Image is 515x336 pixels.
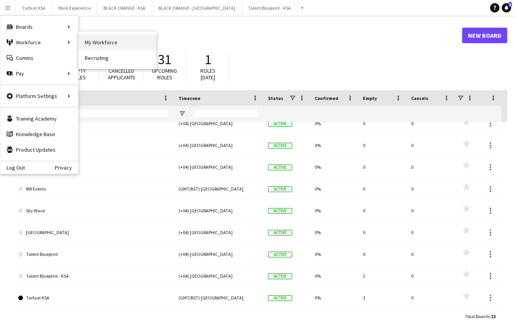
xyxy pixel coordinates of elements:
a: Privacy [55,164,78,171]
div: 0% [310,178,358,199]
span: Cancelled applicants [108,67,135,81]
span: 13 [491,313,496,319]
a: RW Events [18,178,169,200]
div: 0 [358,222,406,243]
div: 0% [310,222,358,243]
div: 0% [310,135,358,156]
span: Active [268,273,292,279]
div: 0 [406,178,455,199]
span: 1 [205,51,211,68]
button: Tarfaat KSA [16,0,52,16]
span: 3 [508,2,512,7]
h1: Boards [14,30,462,41]
div: (+04) [GEOGRAPHIC_DATA] [174,156,263,178]
span: Active [268,143,292,149]
div: (+04) [GEOGRAPHIC_DATA] [174,222,263,243]
div: 0 [358,178,406,199]
div: (+04) [GEOGRAPHIC_DATA] [174,200,263,221]
span: Upcoming roles [152,67,177,81]
span: Empty [363,95,377,101]
a: Comms [0,50,78,66]
span: Active [268,252,292,257]
a: Sky Wave [18,200,169,222]
div: 0% [310,243,358,265]
div: 0% [310,113,358,134]
button: BLACK ORANGE - [GEOGRAPHIC_DATA] [152,0,242,16]
a: 3 [502,3,511,12]
span: Status [268,95,283,101]
a: Knowledge Base [0,126,78,142]
div: (GMT/BST) [GEOGRAPHIC_DATA] [174,178,263,199]
button: Open Filter Menu [179,110,186,117]
a: Talent Blueprint [18,243,169,265]
div: 0% [310,265,358,287]
input: Timezone Filter Input [193,109,259,118]
span: Active [268,295,292,301]
div: 0% [310,200,358,221]
div: : [465,309,496,324]
a: Training Academy [0,111,78,126]
a: Mastercard [18,135,169,156]
div: Platform Settings [0,88,78,104]
span: Roles [DATE] [200,67,215,81]
div: 0 [406,243,455,265]
a: New Board [18,156,169,178]
div: Pay [0,66,78,81]
div: 0 [406,156,455,178]
a: [GEOGRAPHIC_DATA] [18,222,169,243]
span: Active [268,208,292,214]
div: (+04) [GEOGRAPHIC_DATA] [174,265,263,287]
span: Timezone [179,95,200,101]
button: Blink Experience [52,0,97,16]
button: Talent Blueprint - KSA [242,0,298,16]
div: (+04) [GEOGRAPHIC_DATA] [174,113,263,134]
a: Tarfaat KSA [18,287,169,309]
span: Cancels [411,95,428,101]
div: 0 [358,156,406,178]
a: Integrate Advertising [18,113,169,135]
div: 0% [310,287,358,308]
a: Product Updates [0,142,78,157]
span: 31 [158,51,171,68]
a: Recruiting [79,50,156,66]
button: BLACK ORANGE - KSA [97,0,152,16]
div: (+04) [GEOGRAPHIC_DATA] [174,135,263,156]
div: 0 [406,200,455,221]
input: Board name Filter Input [32,109,169,118]
div: 0 [358,135,406,156]
a: My Workforce [79,35,156,50]
div: 0 [358,113,406,134]
span: Active [268,164,292,170]
span: Active [268,230,292,236]
a: Log Out [0,164,25,171]
div: 0 [406,222,455,243]
div: 0 [406,287,455,308]
div: 0 [358,200,406,221]
a: New Board [462,28,507,43]
div: Workforce [0,35,78,50]
div: Boards [0,19,78,35]
div: (+04) [GEOGRAPHIC_DATA] [174,243,263,265]
span: Total Boards [465,313,490,319]
a: Talent Blueprint - KSA [18,265,169,287]
div: (GMT/BST) [GEOGRAPHIC_DATA] [174,287,263,308]
div: 0 [406,113,455,134]
span: Confirmed [315,95,338,101]
div: 3 [358,287,406,308]
div: 0 [358,243,406,265]
div: 2 [358,265,406,287]
div: 0 [406,135,455,156]
div: 0 [406,265,455,287]
div: 0% [310,156,358,178]
span: Active [268,186,292,192]
span: Active [268,121,292,127]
